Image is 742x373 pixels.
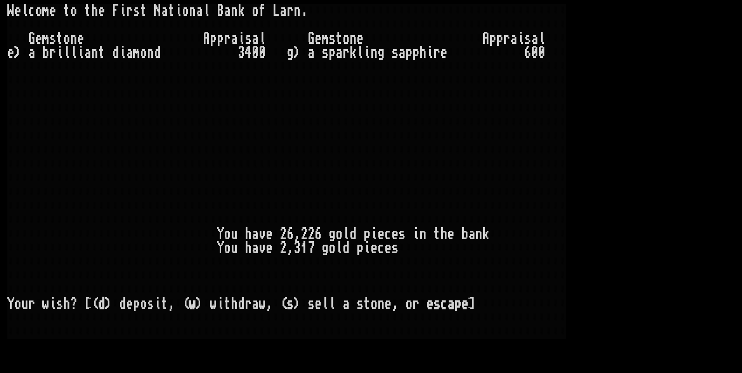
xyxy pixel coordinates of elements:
[126,297,133,311] div: e
[35,4,42,18] div: o
[294,241,301,255] div: 3
[217,241,224,255] div: Y
[294,297,301,311] div: )
[252,297,259,311] div: a
[378,241,385,255] div: c
[112,4,119,18] div: F
[287,297,294,311] div: s
[336,32,343,46] div: t
[489,32,496,46] div: p
[538,32,545,46] div: l
[189,4,196,18] div: n
[42,297,49,311] div: w
[406,297,413,311] div: o
[392,241,399,255] div: s
[49,297,56,311] div: i
[308,297,315,311] div: s
[252,32,259,46] div: a
[447,227,454,241] div: e
[42,32,49,46] div: m
[329,46,336,60] div: p
[119,46,126,60] div: i
[154,297,161,311] div: i
[203,4,210,18] div: l
[259,46,266,60] div: 0
[217,297,224,311] div: i
[196,297,203,311] div: )
[343,32,350,46] div: o
[224,4,231,18] div: a
[147,46,154,60] div: n
[133,4,140,18] div: s
[287,241,294,255] div: ,
[140,297,147,311] div: o
[154,4,161,18] div: N
[294,227,301,241] div: ,
[385,297,392,311] div: e
[175,4,182,18] div: i
[461,297,468,311] div: e
[280,241,287,255] div: 2
[496,32,503,46] div: p
[447,297,454,311] div: a
[399,227,406,241] div: s
[385,241,392,255] div: e
[42,4,49,18] div: m
[266,241,273,255] div: e
[343,227,350,241] div: l
[259,297,266,311] div: w
[322,46,329,60] div: s
[280,4,287,18] div: a
[252,46,259,60] div: 0
[461,227,468,241] div: b
[21,297,28,311] div: u
[98,4,105,18] div: e
[426,297,433,311] div: e
[364,46,371,60] div: i
[7,46,14,60] div: e
[245,241,252,255] div: h
[231,297,238,311] div: h
[245,32,252,46] div: s
[273,4,280,18] div: L
[77,32,84,46] div: e
[413,297,420,311] div: r
[203,32,210,46] div: A
[140,4,147,18] div: t
[259,241,266,255] div: v
[259,227,266,241] div: v
[84,46,91,60] div: a
[343,297,350,311] div: a
[14,46,21,60] div: )
[468,297,475,311] div: ]
[126,4,133,18] div: r
[329,297,336,311] div: l
[357,46,364,60] div: l
[329,241,336,255] div: o
[224,241,231,255] div: o
[308,32,315,46] div: G
[42,46,49,60] div: b
[49,4,56,18] div: e
[56,32,63,46] div: t
[56,297,63,311] div: s
[350,227,357,241] div: d
[287,46,294,60] div: g
[266,227,273,241] div: e
[182,4,189,18] div: o
[119,4,126,18] div: i
[350,46,357,60] div: k
[49,46,56,60] div: r
[21,4,28,18] div: l
[524,32,531,46] div: s
[63,32,70,46] div: o
[91,46,98,60] div: n
[329,32,336,46] div: s
[475,227,482,241] div: n
[84,4,91,18] div: t
[287,4,294,18] div: r
[133,297,140,311] div: p
[392,227,399,241] div: e
[357,297,364,311] div: s
[98,46,105,60] div: t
